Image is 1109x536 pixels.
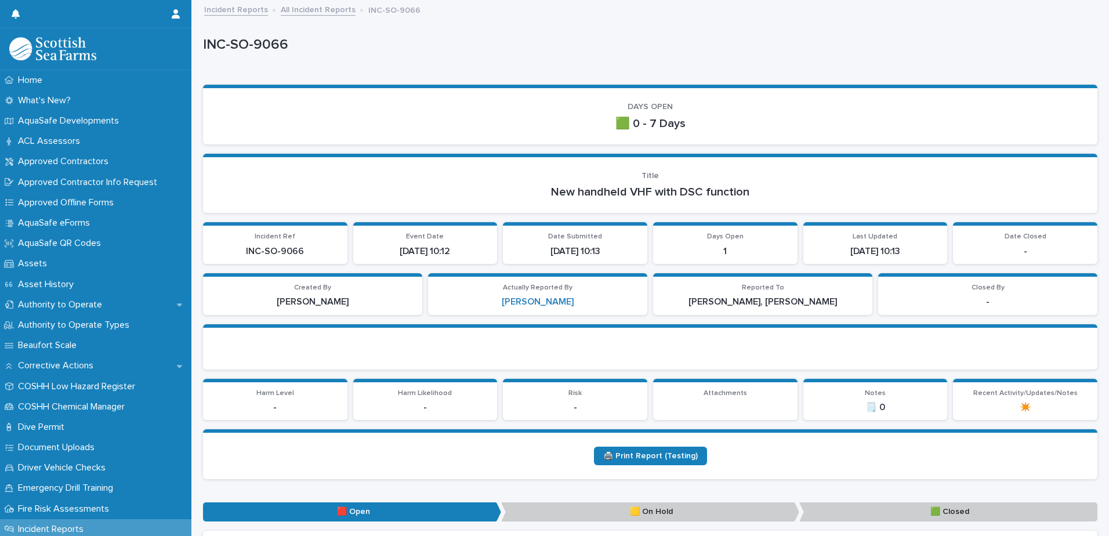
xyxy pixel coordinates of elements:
[707,233,744,240] span: Days Open
[13,320,139,331] p: Authority to Operate Types
[510,402,640,413] p: -
[256,390,294,397] span: Harm Level
[360,402,491,413] p: -
[13,136,89,147] p: ACL Assessors
[603,452,698,460] span: 🖨️ Print Report (Testing)
[799,502,1097,521] p: 🟩 Closed
[960,402,1090,413] p: ✴️
[502,296,574,307] a: [PERSON_NAME]
[13,177,166,188] p: Approved Contractor Info Request
[503,284,572,291] span: Actually Reported By
[13,75,52,86] p: Home
[973,390,1078,397] span: Recent Activity/Updates/Notes
[398,390,452,397] span: Harm Likelihood
[13,258,56,269] p: Assets
[1005,233,1046,240] span: Date Closed
[13,360,103,371] p: Corrective Actions
[368,3,421,16] p: INC-SO-9066
[13,340,86,351] p: Beaufort Scale
[865,390,886,397] span: Notes
[13,422,74,433] p: Dive Permit
[972,284,1005,291] span: Closed By
[810,246,941,257] p: [DATE] 10:13
[9,37,96,60] img: bPIBxiqnSb2ggTQWdOVV
[204,2,268,16] a: Incident Reports
[13,442,104,453] p: Document Uploads
[360,246,491,257] p: [DATE] 10:12
[294,284,331,291] span: Created By
[660,246,791,257] p: 1
[510,246,640,257] p: [DATE] 10:13
[642,172,659,180] span: Title
[203,37,1093,53] p: INC-SO-9066
[13,197,123,208] p: Approved Offline Forms
[13,156,118,167] p: Approved Contractors
[217,117,1083,131] p: 🟩 0 - 7 Days
[13,504,118,515] p: Fire Risk Assessments
[255,233,295,240] span: Incident Ref
[210,246,340,257] p: INC-SO-9066
[13,218,99,229] p: AquaSafe eForms
[13,462,115,473] p: Driver Vehicle Checks
[853,233,897,240] span: Last Updated
[406,233,444,240] span: Event Date
[810,402,941,413] p: 🗒️ 0
[548,233,602,240] span: Date Submitted
[628,103,673,111] span: DAYS OPEN
[210,296,415,307] p: [PERSON_NAME]
[13,279,83,290] p: Asset History
[704,390,747,397] span: Attachments
[660,296,865,307] p: [PERSON_NAME], [PERSON_NAME]
[203,502,501,521] p: 🟥 Open
[13,401,134,412] p: COSHH Chemical Manager
[13,299,111,310] p: Authority to Operate
[568,390,582,397] span: Risk
[742,284,784,291] span: Reported To
[13,95,80,106] p: What's New?
[13,483,122,494] p: Emergency Drill Training
[594,447,707,465] a: 🖨️ Print Report (Testing)
[960,246,1090,257] p: -
[13,115,128,126] p: AquaSafe Developments
[13,524,93,535] p: Incident Reports
[501,502,799,521] p: 🟨 On Hold
[217,185,1083,199] p: New handheld VHF with DSC function
[885,296,1090,307] p: -
[13,238,110,249] p: AquaSafe QR Codes
[210,402,340,413] p: -
[13,381,144,392] p: COSHH Low Hazard Register
[281,2,356,16] a: All Incident Reports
